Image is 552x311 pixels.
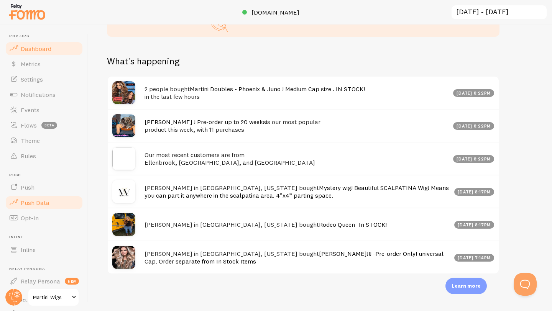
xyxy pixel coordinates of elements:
[21,199,49,206] span: Push Data
[21,152,36,160] span: Rules
[21,60,41,68] span: Metrics
[107,55,179,67] h2: What's happening
[41,122,57,129] span: beta
[28,288,79,306] a: Martini Wigs
[65,278,79,285] span: new
[5,242,84,257] a: Inline
[145,85,449,101] h4: 2 people bought in the last few hours
[5,210,84,226] a: Opt-In
[5,133,84,148] a: Theme
[21,121,37,129] span: Flows
[145,250,450,265] h4: [PERSON_NAME] in [GEOGRAPHIC_DATA], [US_STATE] bought
[445,278,487,294] div: Learn more
[453,155,495,163] div: [DATE] 8:22pm
[21,137,40,144] span: Theme
[145,151,449,167] h4: Our most recent customers are from Ellenbrook, [GEOGRAPHIC_DATA], and [GEOGRAPHIC_DATA]
[145,221,450,229] h4: [PERSON_NAME] in [GEOGRAPHIC_DATA], [US_STATE] bought
[5,180,84,195] a: Push
[5,72,84,87] a: Settings
[453,122,495,130] div: [DATE] 8:22pm
[9,267,84,272] span: Relay Persona
[5,118,84,133] a: Flows beta
[5,273,84,289] a: Relay Persona new
[5,41,84,56] a: Dashboard
[5,56,84,72] a: Metrics
[21,45,51,52] span: Dashboard
[33,293,69,302] span: Martini Wigs
[145,250,444,265] a: [PERSON_NAME]!!! -Pre-order Only! universal Cap. Order separate from In Stock Items
[5,102,84,118] a: Events
[21,106,39,114] span: Events
[9,173,84,178] span: Push
[514,273,537,296] iframe: Help Scout Beacon - Open
[21,91,56,98] span: Notifications
[454,221,495,229] div: [DATE] 8:17pm
[454,254,495,262] div: [DATE] 7:14pm
[21,214,39,222] span: Opt-In
[453,89,495,97] div: [DATE] 8:22pm
[190,85,365,93] a: Martini Doubles - Phoenix & Juno ! Medium Cap size . IN STOCK!
[145,118,266,126] a: [PERSON_NAME] ! Pre-order up to 20 weeks
[21,183,34,191] span: Push
[145,184,450,200] h4: [PERSON_NAME] in [GEOGRAPHIC_DATA], [US_STATE] bought
[8,2,46,21] img: fomo-relay-logo-orange.svg
[5,87,84,102] a: Notifications
[21,75,43,83] span: Settings
[9,235,84,240] span: Inline
[452,282,481,290] p: Learn more
[5,148,84,164] a: Rules
[21,246,36,254] span: Inline
[9,34,84,39] span: Pop-ups
[5,195,84,210] a: Push Data
[319,221,387,228] a: Rodeo Queen- In STOCK!
[21,277,60,285] span: Relay Persona
[454,188,495,196] div: [DATE] 8:17pm
[145,184,449,200] a: Mystery wig! Beautiful SCALPATINA Wig! Means you can part it anywhere in the scalpatina area. 4”x...
[145,118,449,134] h4: is our most popular product this week, with 11 purchases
